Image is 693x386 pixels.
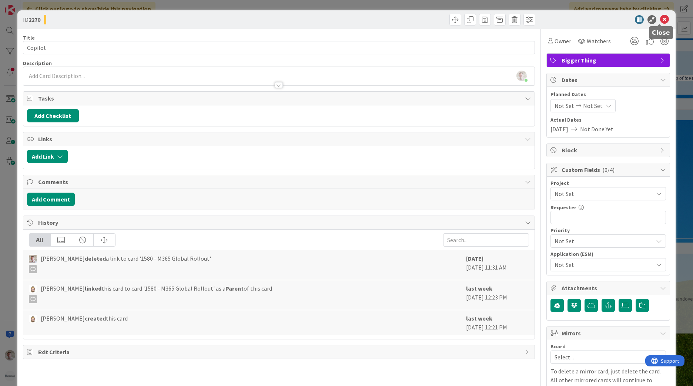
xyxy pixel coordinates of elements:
[38,177,521,186] span: Comments
[29,285,37,293] img: Rv
[550,204,576,211] label: Requester
[85,315,106,322] b: created
[555,352,649,362] span: Select...
[550,125,568,133] span: [DATE]
[466,255,483,262] b: [DATE]
[466,254,529,276] div: [DATE] 11:31 AM
[555,101,574,110] span: Not Set
[602,166,615,173] span: ( 0/4 )
[555,260,649,270] span: Not Set
[41,284,272,303] span: [PERSON_NAME] this card to card '1580 - M365 Global Rollout' as a of this card
[516,71,527,81] img: e240dyeMCXgl8MSCC3KbjoRZrAa6nczt.jpg
[652,29,670,36] h5: Close
[562,284,656,292] span: Attachments
[562,146,656,155] span: Block
[23,34,35,41] label: Title
[38,94,521,103] span: Tasks
[583,101,603,110] span: Not Set
[562,56,656,65] span: Bigger Thing
[225,285,244,292] b: Parent
[38,218,521,227] span: History
[85,285,101,292] b: linked
[466,314,529,332] div: [DATE] 12:21 PM
[562,165,656,174] span: Custom Fields
[27,150,68,163] button: Add Link
[550,344,566,349] span: Board
[23,41,535,54] input: type card name here...
[550,116,666,124] span: Actual Dates
[29,16,40,23] b: 2270
[38,348,521,356] span: Exit Criteria
[443,233,529,247] input: Search...
[562,329,656,338] span: Mirrors
[27,193,75,206] button: Add Comment
[23,15,40,24] span: ID
[550,180,666,186] div: Project
[550,228,666,233] div: Priority
[85,255,106,262] b: deleted
[38,135,521,143] span: Links
[587,37,611,45] span: Watchers
[16,1,34,10] span: Support
[27,109,79,122] button: Add Checklist
[555,189,649,199] span: Not Set
[41,314,128,323] span: [PERSON_NAME] this card
[466,284,529,306] div: [DATE] 12:23 PM
[29,255,37,263] img: Rd
[555,236,649,246] span: Not Set
[550,251,666,257] div: Application (ESM)
[466,285,492,292] b: last week
[29,234,51,246] div: All
[562,75,656,84] span: Dates
[466,315,492,322] b: last week
[41,254,211,273] span: [PERSON_NAME] a link to card '1580 - M365 Global Rollout'
[550,91,666,98] span: Planned Dates
[580,125,613,133] span: Not Done Yet
[29,315,37,323] img: Rv
[23,60,52,67] span: Description
[555,37,571,45] span: Owner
